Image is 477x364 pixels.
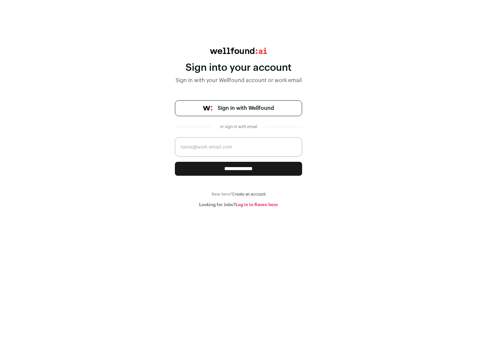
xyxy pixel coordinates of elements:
[236,203,278,207] a: Log in to Raven here
[217,124,260,129] div: or sign in with email
[210,48,267,54] img: wellfound:ai
[175,137,302,157] input: name@work-email.com
[218,104,274,112] span: Sign in with Wellfound
[175,62,302,74] div: Sign into your account
[203,106,212,111] img: wellfound-symbol-flush-black-fb3c872781a75f747ccb3a119075da62bfe97bd399995f84a933054e44a575c4.png
[175,192,302,197] div: New here?
[175,76,302,84] div: Sign in with your Wellfound account or work email
[232,192,266,196] a: Create an account
[175,100,302,116] a: Sign in with Wellfound
[175,202,302,207] div: Looking for Jobs?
